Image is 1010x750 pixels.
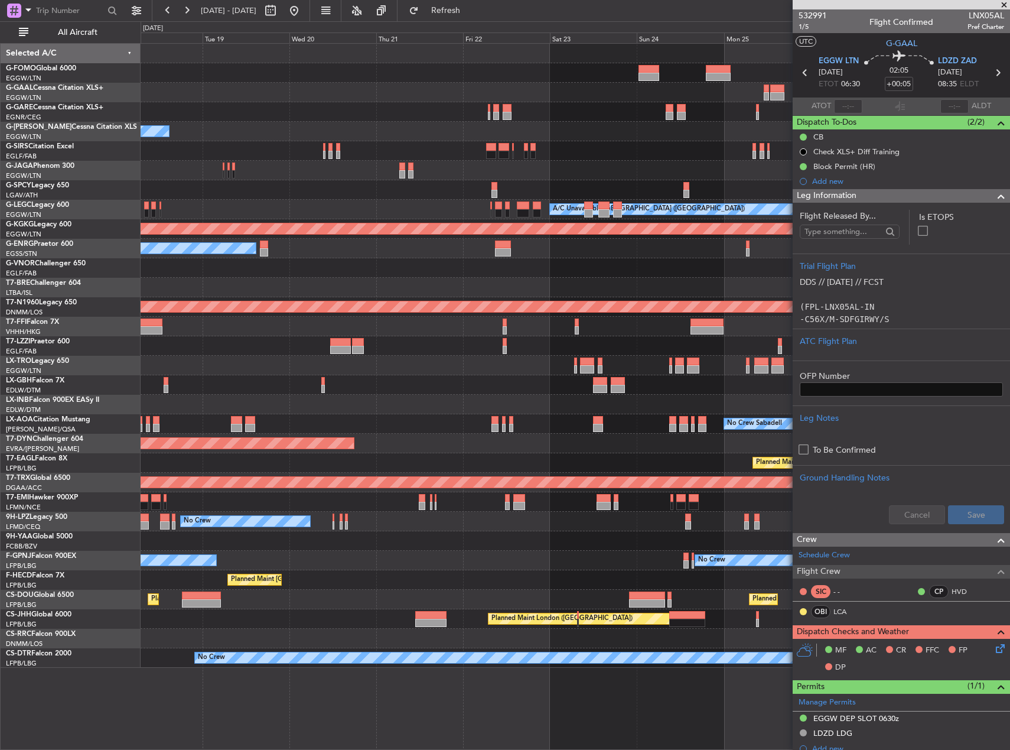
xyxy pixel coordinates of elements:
[6,475,70,482] a: T7-TRXGlobal 6500
[491,610,633,628] div: Planned Maint London ([GEOGRAPHIC_DATA])
[6,444,79,453] a: EVRA/[PERSON_NAME]
[800,276,1003,288] p: DDS // [DATE] // FCST
[6,639,43,648] a: DNMM/LOS
[6,163,33,170] span: G-JAGA
[800,412,1003,424] div: Leg Notes
[6,308,43,317] a: DNMM/LOS
[926,645,939,657] span: FFC
[960,79,979,90] span: ELDT
[6,572,64,579] a: F-HECDFalcon 7X
[811,585,830,598] div: SIC
[834,99,862,113] input: --:--
[813,444,876,456] label: To Be Confirmed
[890,65,908,77] span: 02:05
[6,436,83,443] a: T7-DYNChallenger 604
[800,370,1003,382] label: OFP Number
[553,200,745,218] div: A/C Unavailable [GEOGRAPHIC_DATA] ([GEOGRAPHIC_DATA])
[6,143,74,150] a: G-SIRSCitation Excel
[797,533,817,547] span: Crew
[6,650,31,657] span: CS-DTR
[6,163,74,170] a: G-JAGAPhenom 300
[813,161,875,171] div: Block Permit (HR)
[919,211,1003,223] label: Is ETOPS
[6,659,37,668] a: LFPB/LBG
[6,182,31,189] span: G-SPCY
[800,335,1003,348] div: ATC Flight Plan
[6,221,71,228] a: G-KGKGLegacy 600
[6,338,70,345] a: T7-LZZIPraetor 600
[6,288,32,297] a: LTBA/ISL
[967,22,1004,32] span: Pref Charter
[6,397,99,404] a: LX-INBFalcon 900EX EASy II
[813,713,899,723] div: EGGW DEP SLOT 0630z
[797,565,840,579] span: Flight Crew
[6,269,37,278] a: EGLF/FAB
[959,645,967,657] span: FP
[6,611,31,618] span: CS-JHH
[6,405,41,414] a: EDLW/DTM
[6,202,69,209] a: G-LEGCLegacy 600
[797,189,856,203] span: Leg Information
[6,416,33,423] span: LX-AOA
[36,2,104,20] input: Trip Number
[797,116,856,129] span: Dispatch To-Dos
[886,37,917,50] span: G-GAAL
[6,124,71,131] span: G-[PERSON_NAME]
[6,347,37,356] a: EGLF/FAB
[835,662,846,674] span: DP
[198,649,225,667] div: No Crew
[819,67,843,79] span: [DATE]
[797,680,825,694] span: Permits
[6,260,86,267] a: G-VNORChallenger 650
[6,221,34,228] span: G-KGKG
[929,585,949,598] div: CP
[6,152,37,161] a: EGLF/FAB
[6,631,76,638] a: CS-RRCFalcon 900LX
[6,249,37,258] a: EGSS/STN
[6,611,71,618] a: CS-JHHGlobal 6000
[6,338,30,345] span: T7-LZZI
[6,377,32,384] span: LX-GBH
[6,210,41,219] a: EGGW/LTN
[967,116,985,128] span: (2/2)
[813,728,852,738] div: LDZD LDG
[938,56,977,67] span: LDZD ZAD
[812,100,831,112] span: ATOT
[6,113,41,122] a: EGNR/CEG
[151,590,337,608] div: Planned Maint [GEOGRAPHIC_DATA] ([GEOGRAPHIC_DATA])
[6,260,35,267] span: G-VNOR
[6,327,41,336] a: VHHH/HKG
[6,464,37,473] a: LFPB/LBG
[376,33,463,43] div: Thu 21
[184,512,211,530] div: No Crew
[938,79,957,90] span: 08:35
[203,33,289,43] div: Tue 19
[967,680,985,692] span: (1/1)
[835,645,846,657] span: MF
[463,33,550,43] div: Fri 22
[6,533,32,540] span: 9H-YAA
[13,23,128,42] button: All Aircraft
[6,299,77,306] a: T7-N1960Legacy 650
[6,631,31,638] span: CS-RRC
[804,223,882,241] input: Type something...
[952,586,978,597] a: HVD
[6,280,30,287] span: T7-BRE
[811,605,830,618] div: OBI
[819,56,859,67] span: EGGW LTN
[6,85,103,92] a: G-GAALCessna Citation XLS+
[6,503,41,512] a: LFMN/NCE
[756,454,853,472] div: Planned Maint Geneva (Cointrin)
[6,436,32,443] span: T7-DYN
[800,260,1003,272] div: Trial Flight Plan
[869,16,933,28] div: Flight Confirmed
[6,533,73,540] a: 9H-YAAGlobal 5000
[6,241,34,248] span: G-ENRG
[6,280,81,287] a: T7-BREChallenger 604
[6,74,41,83] a: EGGW/LTN
[6,592,34,599] span: CS-DOU
[841,79,860,90] span: 06:30
[6,202,31,209] span: G-LEGC
[550,33,637,43] div: Sat 23
[637,33,724,43] div: Sun 24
